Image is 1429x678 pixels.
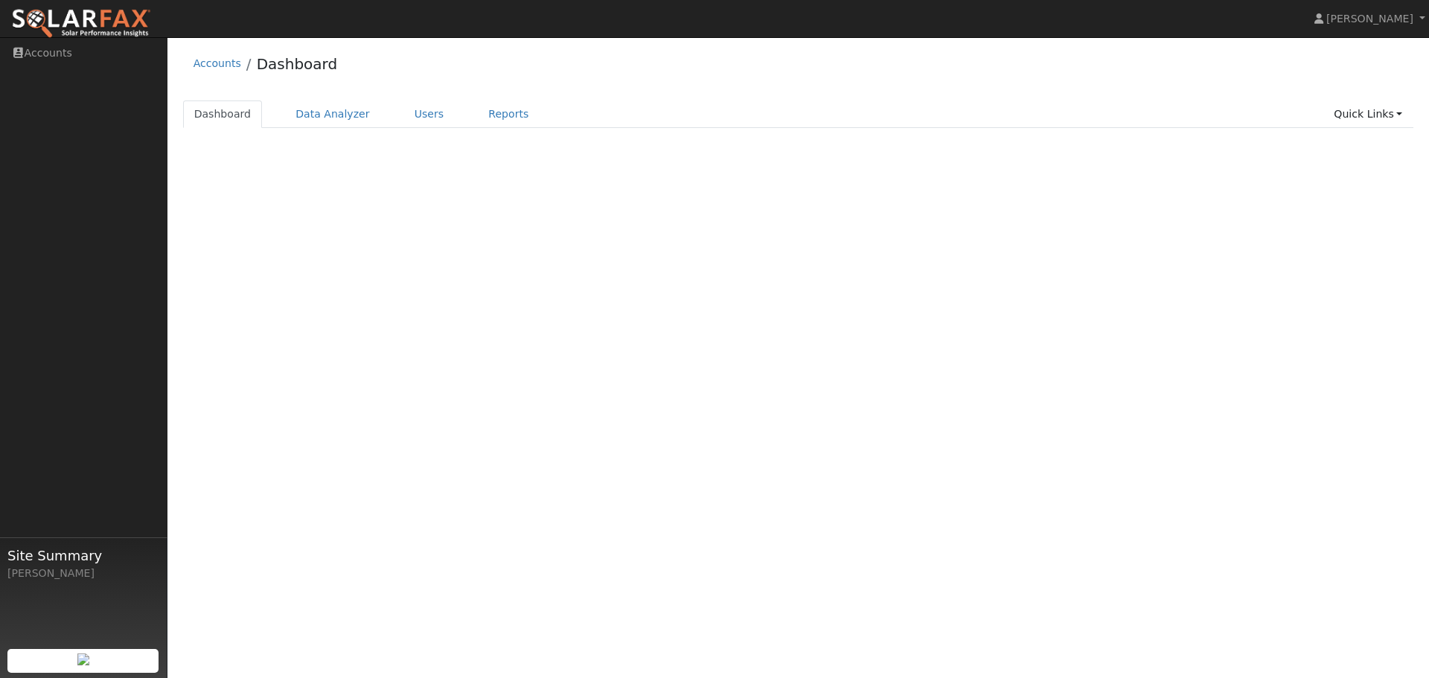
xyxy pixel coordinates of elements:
a: Accounts [194,57,241,69]
div: [PERSON_NAME] [7,566,159,581]
a: Dashboard [183,100,263,128]
a: Quick Links [1323,100,1413,128]
a: Users [403,100,455,128]
span: [PERSON_NAME] [1326,13,1413,25]
a: Reports [477,100,540,128]
a: Data Analyzer [284,100,381,128]
a: Dashboard [257,55,338,73]
img: SolarFax [11,8,151,39]
img: retrieve [77,653,89,665]
span: Site Summary [7,546,159,566]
